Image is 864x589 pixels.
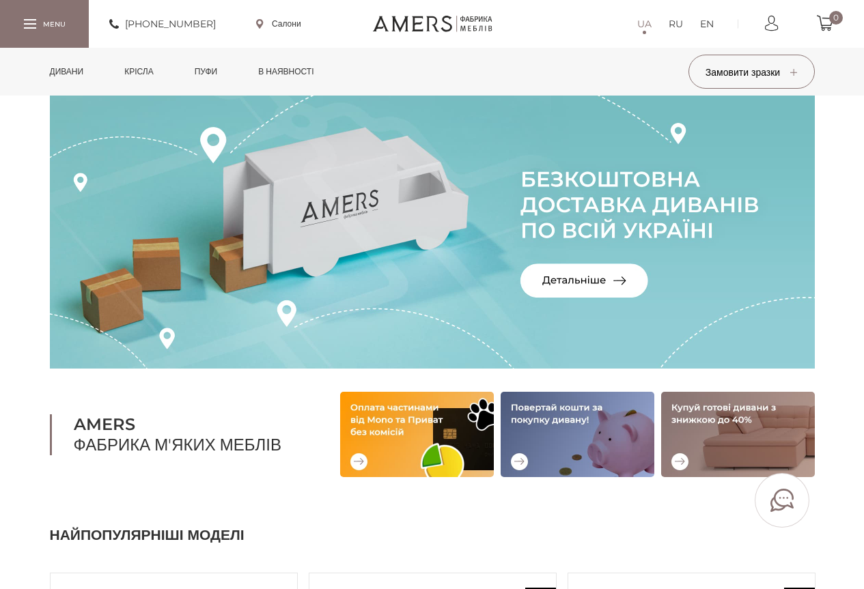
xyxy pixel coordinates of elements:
[829,11,843,25] span: 0
[661,392,815,477] img: Купуй готові дивани зі знижкою до 40%
[669,16,683,32] a: RU
[688,55,815,89] button: Замовити зразки
[501,392,654,477] img: Повертай кошти за покупку дивану
[50,414,306,455] h1: Фабрика м'яких меблів
[40,48,94,96] a: Дивани
[248,48,324,96] a: в наявності
[74,414,306,435] b: AMERS
[637,16,652,32] a: UA
[114,48,163,96] a: Крісла
[700,16,714,32] a: EN
[184,48,228,96] a: Пуфи
[109,16,216,32] a: [PHONE_NUMBER]
[706,66,797,78] span: Замовити зразки
[256,18,301,30] a: Салони
[340,392,494,477] img: Оплата частинами від Mono та Приват без комісій
[50,525,815,545] h2: Найпопулярніші моделі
